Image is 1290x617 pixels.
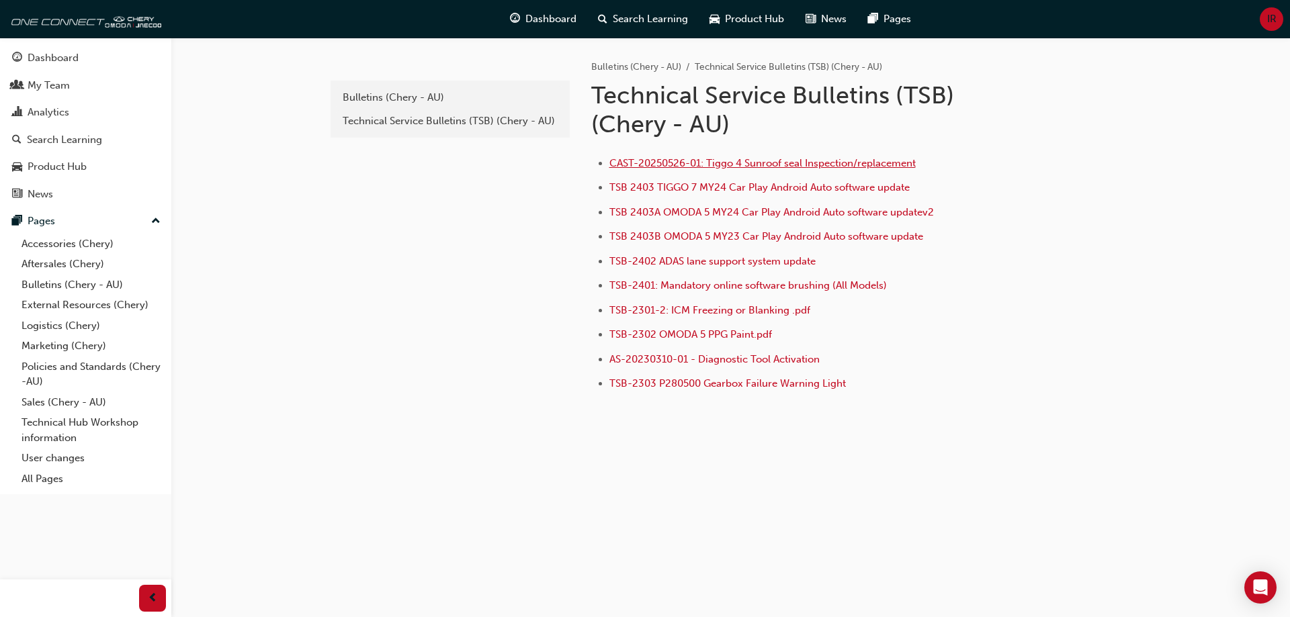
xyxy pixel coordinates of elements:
span: people-icon [12,80,22,92]
span: guage-icon [510,11,520,28]
a: Bulletins (Chery - AU) [16,275,166,295]
li: Technical Service Bulletins (TSB) (Chery - AU) [695,60,882,75]
a: User changes [16,448,166,469]
img: oneconnect [7,5,161,32]
div: Analytics [28,105,69,120]
div: Open Intercom Messenger [1244,571,1277,604]
a: TSB-2303 P280500 Gearbox Failure Warning Light [609,377,846,389]
a: News [5,182,166,207]
a: TSB 2403A OMODA 5 MY24 Car Play Android Auto software updatev2 [609,206,934,218]
span: Product Hub [725,11,784,27]
a: Product Hub [5,154,166,179]
a: Dashboard [5,46,166,70]
span: car-icon [12,161,22,173]
span: Dashboard [525,11,576,27]
div: Dashboard [28,50,79,66]
a: car-iconProduct Hub [699,5,795,33]
a: Bulletins (Chery - AU) [336,86,564,109]
div: News [28,187,53,202]
a: news-iconNews [795,5,857,33]
a: Bulletins (Chery - AU) [591,61,681,73]
a: Technical Hub Workshop information [16,412,166,448]
a: My Team [5,73,166,98]
div: Bulletins (Chery - AU) [343,90,558,105]
button: Pages [5,209,166,234]
a: TSB-2301-2: ICM Freezing or Blanking .pdf [609,304,810,316]
a: TSB-2402 ADAS lane support system update [609,255,816,267]
a: Search Learning [5,128,166,152]
div: Technical Service Bulletins (TSB) (Chery - AU) [343,113,558,129]
a: Sales (Chery - AU) [16,392,166,413]
span: prev-icon [148,590,158,607]
span: pages-icon [12,216,22,228]
span: news-icon [12,189,22,201]
div: My Team [28,78,70,93]
div: Search Learning [27,132,102,148]
a: TSB 2403 TIGGO 7 MY24 Car Play Android Auto software update [609,181,910,193]
a: TSB-2401: Mandatory online software brushing (All Models) [609,279,887,291]
a: search-iconSearch Learning [587,5,699,33]
a: pages-iconPages [857,5,922,33]
a: AS-20230310-01 - Diagnostic Tool Activation [609,353,820,365]
a: Policies and Standards (Chery -AU) [16,357,166,392]
span: IR [1267,11,1277,27]
span: pages-icon [868,11,878,28]
a: Logistics (Chery) [16,316,166,336]
a: All Pages [16,469,166,489]
a: CAST-20250526-01: Tiggo 4 Sunroof seal Inspection/replacement [609,157,916,169]
span: guage-icon [12,52,22,64]
span: chart-icon [12,107,22,119]
button: DashboardMy TeamAnalyticsSearch LearningProduct HubNews [5,43,166,209]
span: Pages [884,11,911,27]
span: up-icon [151,213,161,230]
a: Aftersales (Chery) [16,254,166,275]
a: guage-iconDashboard [499,5,587,33]
a: TSB 2403B OMODA 5 MY23 Car Play Android Auto software update [609,230,923,242]
button: IR [1260,7,1283,31]
a: Accessories (Chery) [16,234,166,254]
span: search-icon [598,11,607,28]
span: car-icon [709,11,720,28]
span: news-icon [806,11,816,28]
span: Search Learning [613,11,688,27]
h1: Technical Service Bulletins (TSB) (Chery - AU) [591,81,1032,139]
a: Marketing (Chery) [16,336,166,357]
a: Technical Service Bulletins (TSB) (Chery - AU) [336,109,564,133]
div: Product Hub [28,159,87,175]
a: External Resources (Chery) [16,295,166,316]
span: News [821,11,847,27]
a: TSB-2302 OMODA 5 PPG Paint.pdf [609,328,772,340]
span: search-icon [12,134,21,146]
a: Analytics [5,100,166,125]
div: Pages [28,213,55,229]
